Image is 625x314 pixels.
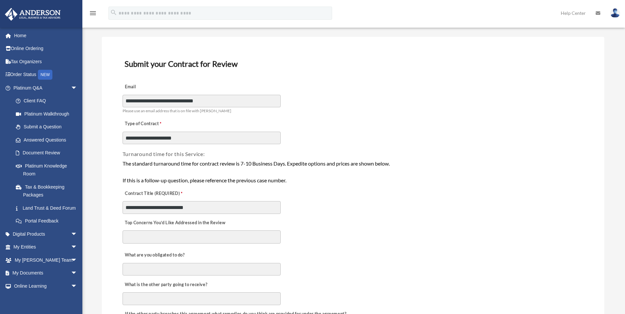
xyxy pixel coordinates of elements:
[9,94,87,108] a: Client FAQ
[5,279,87,293] a: Online Learningarrow_drop_down
[123,159,583,185] div: The standard turnaround time for contract review is 7-10 Business Days. Expedite options and pric...
[5,55,87,68] a: Tax Organizers
[123,280,209,289] label: What is the other party going to receive?
[9,146,84,160] a: Document Review
[9,201,87,215] a: Land Trust & Deed Forum
[5,29,87,42] a: Home
[9,133,87,146] a: Answered Questions
[5,68,87,82] a: Order StatusNEW
[123,251,188,260] label: What are you obligated to do?
[110,9,117,16] i: search
[123,108,231,113] span: Please use an email address that is on file with [PERSON_NAME]
[5,253,87,267] a: My [PERSON_NAME] Teamarrow_drop_down
[89,12,97,17] a: menu
[9,159,87,180] a: Platinum Knowledge Room
[89,9,97,17] i: menu
[71,253,84,267] span: arrow_drop_down
[610,8,620,18] img: User Pic
[71,81,84,95] span: arrow_drop_down
[5,81,87,94] a: Platinum Q&Aarrow_drop_down
[3,8,63,21] img: Anderson Advisors Platinum Portal
[38,70,52,80] div: NEW
[71,241,84,254] span: arrow_drop_down
[5,227,87,241] a: Digital Productsarrow_drop_down
[5,267,87,280] a: My Documentsarrow_drop_down
[71,227,84,241] span: arrow_drop_down
[9,180,87,201] a: Tax & Bookkeeping Packages
[9,120,87,134] a: Submit a Question
[123,151,205,157] span: Turnaround time for this Service:
[71,267,84,280] span: arrow_drop_down
[123,189,188,198] label: Contract Title (REQUIRED)
[122,57,584,71] h3: Submit your Contract for Review
[71,279,84,293] span: arrow_drop_down
[5,241,87,254] a: My Entitiesarrow_drop_down
[123,83,188,92] label: Email
[9,215,87,228] a: Portal Feedback
[5,42,87,55] a: Online Ordering
[123,119,188,129] label: Type of Contract
[123,218,227,227] label: Top Concerns You’d Like Addressed in the Review
[9,107,87,120] a: Platinum Walkthrough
